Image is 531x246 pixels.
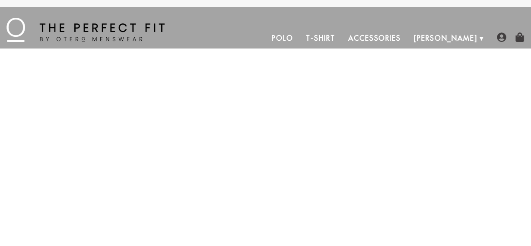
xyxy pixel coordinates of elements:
[299,28,341,49] a: T-Shirt
[265,28,300,49] a: Polo
[497,32,506,42] img: user-account-icon.png
[407,28,484,49] a: [PERSON_NAME]
[6,18,165,42] img: The Perfect Fit - by Otero Menswear - Logo
[342,28,407,49] a: Accessories
[515,32,525,42] img: shopping-bag-icon.png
